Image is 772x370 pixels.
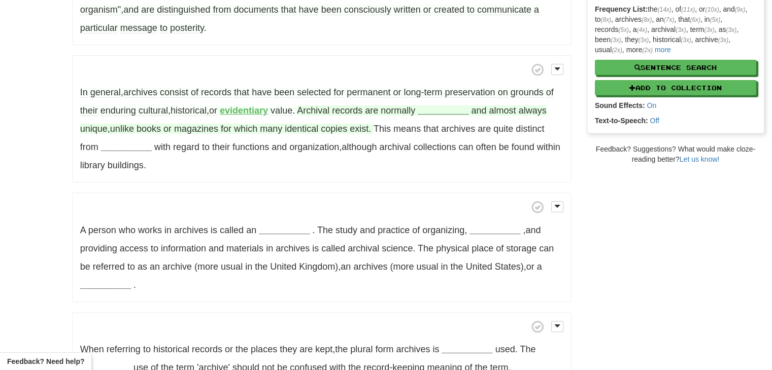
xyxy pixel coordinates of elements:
[194,262,218,272] span: (more
[350,344,373,354] span: plural
[537,262,542,272] span: a
[212,142,230,152] span: their
[471,105,486,116] span: and
[525,225,541,235] span: and
[478,124,491,134] span: are
[595,4,756,55] p: the , of , or , and , to , archives , an , that , in , records , a , archival , term , as , been ...
[335,344,348,354] span: the
[271,105,292,116] span: value
[655,46,671,54] a: more
[374,124,391,134] span: This
[213,5,231,15] span: from
[120,243,148,253] span: access
[321,124,347,134] span: copies
[251,344,277,354] span: places
[80,87,88,98] span: In
[88,225,116,235] span: person
[211,225,217,235] span: is
[423,124,439,134] span: that
[7,356,84,366] span: Open feedback widget
[80,280,131,290] strong: __________
[100,105,136,116] span: enduring
[80,142,98,152] span: from
[332,105,362,116] span: records
[299,344,313,354] span: are
[312,225,315,235] span: .
[281,5,296,15] span: that
[423,5,431,15] span: or
[271,105,295,116] span: .
[347,87,390,98] span: permanent
[595,117,648,125] strong: Text-to-Speech:
[107,344,141,354] span: referring
[276,243,310,253] span: archives
[80,262,90,272] span: be
[209,243,224,253] span: and
[191,87,198,98] span: of
[681,36,691,44] em: (3x)
[120,23,157,33] span: message
[587,144,764,164] div: Feedback? Suggestions? What would make cloze-reading better?
[394,5,421,15] span: written
[137,124,161,134] span: books
[312,243,319,253] span: is
[650,117,659,125] a: Off
[404,87,442,98] span: long-term
[506,243,536,253] span: storage
[201,87,231,98] span: records
[450,262,463,272] span: the
[434,5,464,15] span: created
[477,5,531,15] span: communicate
[202,142,210,152] span: to
[664,16,674,23] em: (7x)
[704,26,714,33] em: (3x)
[80,23,118,33] span: particular
[80,124,108,134] span: unique
[416,262,438,272] span: usual
[413,142,456,152] span: collections
[80,105,98,116] span: their
[139,105,168,116] span: cultural
[681,6,695,13] em: (11x)
[441,124,475,134] span: archives
[252,87,272,98] span: have
[341,262,351,272] span: an
[157,5,210,15] span: distinguished
[396,344,430,354] span: archives
[225,344,233,354] span: or
[101,142,152,152] strong: __________
[499,142,509,152] span: be
[441,262,448,272] span: in
[317,225,467,235] span: ,
[657,6,671,13] em: (14x)
[393,124,421,134] span: means
[133,280,136,290] span: .
[289,142,339,152] span: organization
[255,262,267,272] span: the
[516,124,544,134] span: distinct
[272,142,287,152] span: and
[639,36,649,44] em: (3x)
[534,5,539,15] span: a
[192,344,222,354] span: records
[436,243,469,253] span: physical
[297,105,329,116] span: Archival
[220,225,244,235] span: called
[138,225,162,235] span: works
[381,105,415,116] span: normally
[493,124,513,134] span: quite
[108,160,144,170] span: buildings
[110,124,134,134] span: unlike
[595,5,648,13] strong: Frequency List:
[335,225,357,235] span: study
[174,225,208,235] span: archives
[600,16,611,23] em: (8x)
[348,243,379,253] span: archival
[299,262,338,272] span: Kingdom)
[221,262,243,272] span: usual
[80,87,554,116] span: , , ,
[472,243,493,253] span: place
[80,344,104,354] span: When
[618,26,628,33] em: (5x)
[390,262,414,272] span: (more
